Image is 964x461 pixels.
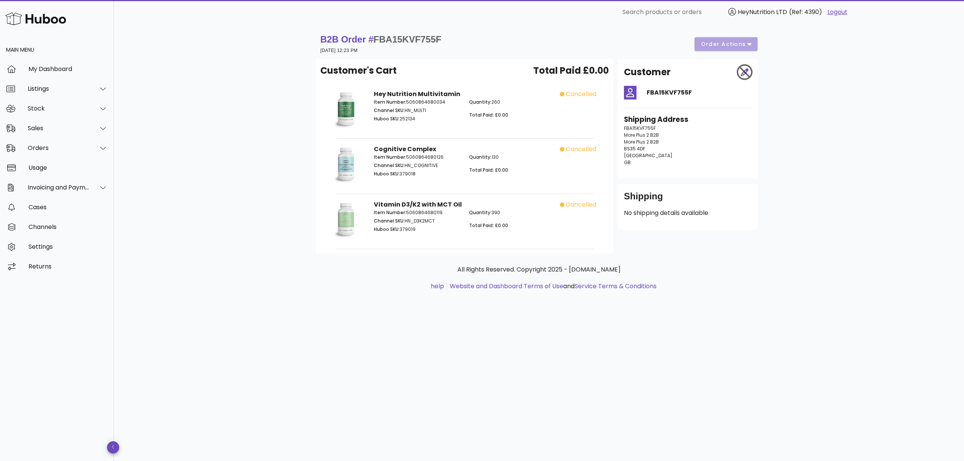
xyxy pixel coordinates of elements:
[28,243,108,250] div: Settings
[320,34,441,44] strong: B2B Order #
[566,145,596,154] span: cancelled
[469,209,491,216] span: Quantity:
[624,114,751,125] h3: Shipping Address
[374,162,405,169] span: Channel SKU:
[469,222,508,229] span: Total Paid: £0.00
[374,209,460,216] p: 5060864680119
[624,208,751,218] p: No shipping details available
[374,209,406,216] span: Item Number:
[374,115,400,122] span: Huboo SKU:
[789,8,822,16] span: (Ref: 4390)
[326,200,365,238] img: Product Image
[624,190,751,208] div: Shipping
[28,85,90,92] div: Listings
[326,90,365,128] img: Product Image
[624,152,673,159] span: [GEOGRAPHIC_DATA]
[374,226,460,233] p: 379019
[326,145,365,183] img: Product Image
[320,64,397,77] span: Customer's Cart
[469,99,491,105] span: Quantity:
[447,282,657,291] li: and
[374,171,460,177] p: 379018
[624,159,631,166] span: GB
[28,105,90,112] div: Stock
[28,263,108,270] div: Returns
[624,65,671,79] h2: Customer
[374,162,460,169] p: HN_COGNITIVE
[624,139,659,145] span: More Plus 2 B2B
[28,164,108,171] div: Usage
[374,90,460,98] strong: Hey Nutrition Multivitamin
[28,65,108,73] div: My Dashboard
[827,8,847,17] a: Logout
[624,125,656,131] span: FBA15KVF755F
[624,145,645,152] span: BS35 4DF
[28,184,90,191] div: Invoicing and Payments
[374,200,462,209] strong: Vitamin D3/K2 with MCT Oil
[28,125,90,132] div: Sales
[374,154,460,161] p: 5060864680126
[647,88,751,97] h4: FBA15KVF755F
[374,107,405,114] span: Channel SKU:
[320,48,358,53] small: [DATE] 12:23 PM
[28,204,108,211] div: Cases
[374,99,460,106] p: 5060864680034
[533,64,609,77] span: Total Paid £0.00
[469,112,508,118] span: Total Paid: £0.00
[322,265,756,274] p: All Rights Reserved. Copyright 2025 - [DOMAIN_NAME]
[28,144,90,152] div: Orders
[374,218,405,224] span: Channel SKU:
[469,154,491,160] span: Quantity:
[450,282,563,290] a: Website and Dashboard Terms of Use
[469,209,555,216] p: 390
[374,115,460,122] p: 252134
[566,200,596,209] span: cancelled
[374,99,406,105] span: Item Number:
[374,226,400,232] span: Huboo SKU:
[374,107,460,114] p: HN_MULTI
[738,8,787,16] span: HeyNutrition LTD
[469,154,555,161] p: 130
[431,282,444,290] a: help
[374,218,460,224] p: HN_D3K2MCT
[469,167,508,173] span: Total Paid: £0.00
[374,154,406,160] span: Item Number:
[5,11,66,27] img: Huboo Logo
[575,282,657,290] a: Service Terms & Conditions
[469,99,555,106] p: 260
[566,90,596,99] span: cancelled
[624,132,659,138] span: More Plus 2 B2B
[28,223,108,230] div: Channels
[374,145,436,153] strong: Cognitive Complex
[374,171,400,177] span: Huboo SKU:
[373,34,441,44] span: FBA15KVF755F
